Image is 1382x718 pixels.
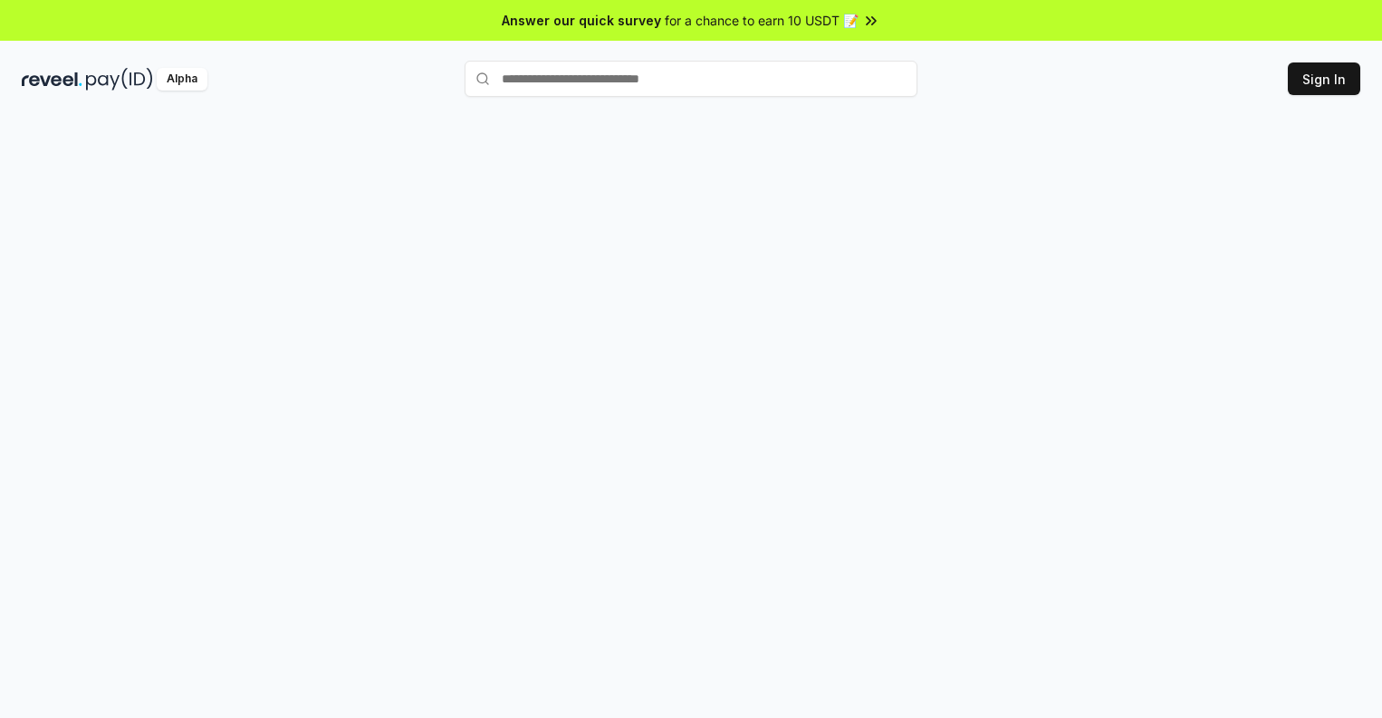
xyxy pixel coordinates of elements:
[502,11,661,30] span: Answer our quick survey
[665,11,859,30] span: for a chance to earn 10 USDT 📝
[157,68,207,91] div: Alpha
[22,68,82,91] img: reveel_dark
[1288,62,1360,95] button: Sign In
[86,68,153,91] img: pay_id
